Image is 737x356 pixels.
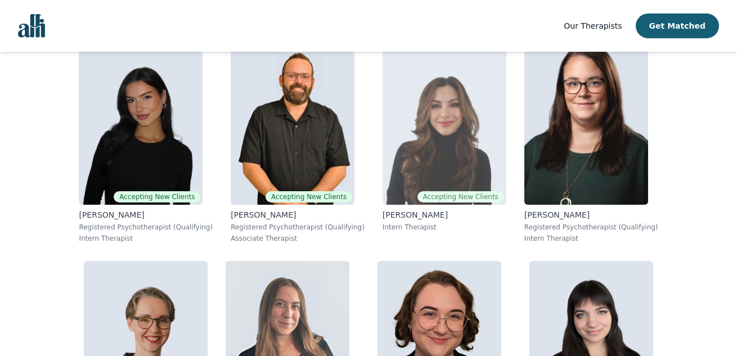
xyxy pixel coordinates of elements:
p: Intern Therapist [79,234,213,243]
p: Intern Therapist [524,234,658,243]
span: Our Therapists [564,21,622,30]
p: [PERSON_NAME] [79,209,213,220]
p: Registered Psychotherapist (Qualifying) [231,223,365,232]
span: Accepting New Clients [114,191,200,202]
img: Josh_Cadieux [231,43,354,205]
img: alli logo [18,14,45,38]
p: Registered Psychotherapist (Qualifying) [79,223,213,232]
a: Andrea_Nordby[PERSON_NAME]Registered Psychotherapist (Qualifying)Intern Therapist [515,34,667,252]
span: Accepting New Clients [266,191,352,202]
img: Andrea_Nordby [524,43,648,205]
span: Accepting New Clients [417,191,504,202]
p: [PERSON_NAME] [231,209,365,220]
p: Registered Psychotherapist (Qualifying) [524,223,658,232]
button: Get Matched [636,13,719,38]
p: Intern Therapist [383,223,506,232]
p: [PERSON_NAME] [524,209,658,220]
a: Josh_CadieuxAccepting New Clients[PERSON_NAME]Registered Psychotherapist (Qualifying)Associate Th... [222,34,374,252]
a: Alyssa_TweedieAccepting New Clients[PERSON_NAME]Registered Psychotherapist (Qualifying)Intern The... [70,34,222,252]
p: Associate Therapist [231,234,365,243]
img: Saba_Salemi [383,43,506,205]
img: Alyssa_Tweedie [79,43,203,205]
p: [PERSON_NAME] [383,209,506,220]
a: Saba_SalemiAccepting New Clients[PERSON_NAME]Intern Therapist [374,34,515,252]
a: Our Therapists [564,19,622,33]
